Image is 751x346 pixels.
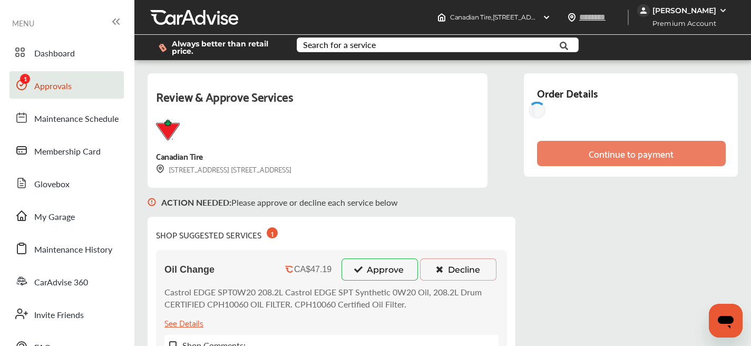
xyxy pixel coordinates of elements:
[34,112,119,126] span: Maintenance Schedule
[537,84,598,102] div: Order Details
[161,196,398,208] p: Please approve or decline each service below
[450,13,665,21] span: Canadian Tire , [STREET_ADDRESS] WEST PETERBOROUGH , ON K9J 2A1
[164,286,482,298] p: Castrol EDGE SPT0W20 208.2L Castrol EDGE SPT Synthetic 0W20 Oil, 208.2L Drum
[589,148,674,159] div: Continue to payment
[164,298,482,310] p: CERTIFIED CPH10060 OIL FILTER. CPH10060 Certified Oil Filter.
[9,104,124,131] a: Maintenance Schedule
[164,264,214,275] span: Oil Change
[9,300,124,328] a: Invite Friends
[9,39,124,66] a: Dashboard
[342,258,418,281] button: Approve
[542,13,551,22] img: header-down-arrow.9dd2ce7d.svg
[156,225,278,242] div: SHOP SUGGESTED SERVICES
[34,47,75,61] span: Dashboard
[303,41,376,49] div: Search for a service
[568,13,576,22] img: location_vector.a44bc228.svg
[34,210,75,224] span: My Garage
[34,309,84,322] span: Invite Friends
[34,178,70,191] span: Glovebox
[172,40,280,55] span: Always better than retail price.
[9,71,124,99] a: Approvals
[9,137,124,164] a: Membership Card
[156,163,291,175] div: [STREET_ADDRESS] [STREET_ADDRESS]
[156,149,203,163] div: Canadian Tire
[9,169,124,197] a: Glovebox
[420,258,496,281] button: Decline
[709,304,743,338] iframe: Button to launch messaging window
[34,243,112,257] span: Maintenance History
[719,6,727,15] img: WGsFRI8htEPBVLJbROoPRyZpYNWhNONpIPPETTm6eUC0GeLEiAAAAAElFTkSuQmCC
[159,43,167,52] img: dollor_label_vector.a70140d1.svg
[34,145,101,159] span: Membership Card
[652,6,716,15] div: [PERSON_NAME]
[161,196,231,208] b: ACTION NEEDED :
[267,227,278,238] div: 1
[156,165,164,174] img: svg+xml;base64,PHN2ZyB3aWR0aD0iMTYiIGhlaWdodD0iMTciIHZpZXdCb3g9IjAgMCAxNiAxNyIgZmlsbD0ibm9uZSIgeG...
[34,80,72,93] span: Approvals
[437,13,446,22] img: header-home-logo.8d720a4f.svg
[637,4,650,17] img: jVpblrzwTbfkPYzPPzSLxeg0AAAAASUVORK5CYII=
[12,19,34,27] span: MENU
[148,188,156,217] img: svg+xml;base64,PHN2ZyB3aWR0aD0iMTYiIGhlaWdodD0iMTciIHZpZXdCb3g9IjAgMCAxNiAxNyIgZmlsbD0ibm9uZSIgeG...
[164,315,203,330] div: See Details
[9,235,124,262] a: Maintenance History
[628,9,629,25] img: header-divider.bc55588e.svg
[156,86,479,119] div: Review & Approve Services
[34,276,88,290] span: CarAdvise 360
[9,202,124,229] a: My Garage
[156,119,180,140] img: logo-canadian-tire.png
[638,18,724,29] span: Premium Account
[294,265,331,274] div: CA$47.19
[9,267,124,295] a: CarAdvise 360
